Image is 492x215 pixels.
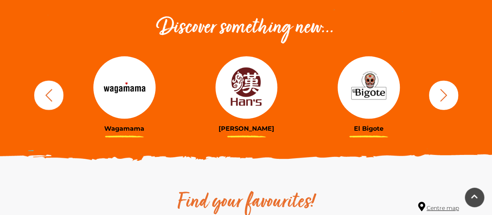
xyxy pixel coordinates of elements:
[69,125,180,132] h3: Wagamama
[30,16,462,41] h2: Discover something new...
[313,56,424,132] a: El Bigote
[191,125,302,132] h3: [PERSON_NAME]
[418,202,459,212] a: Centre map
[191,56,302,132] a: [PERSON_NAME]
[313,125,424,132] h3: El Bigote
[104,190,388,215] h2: Find your favourites!
[69,56,180,132] a: Wagamama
